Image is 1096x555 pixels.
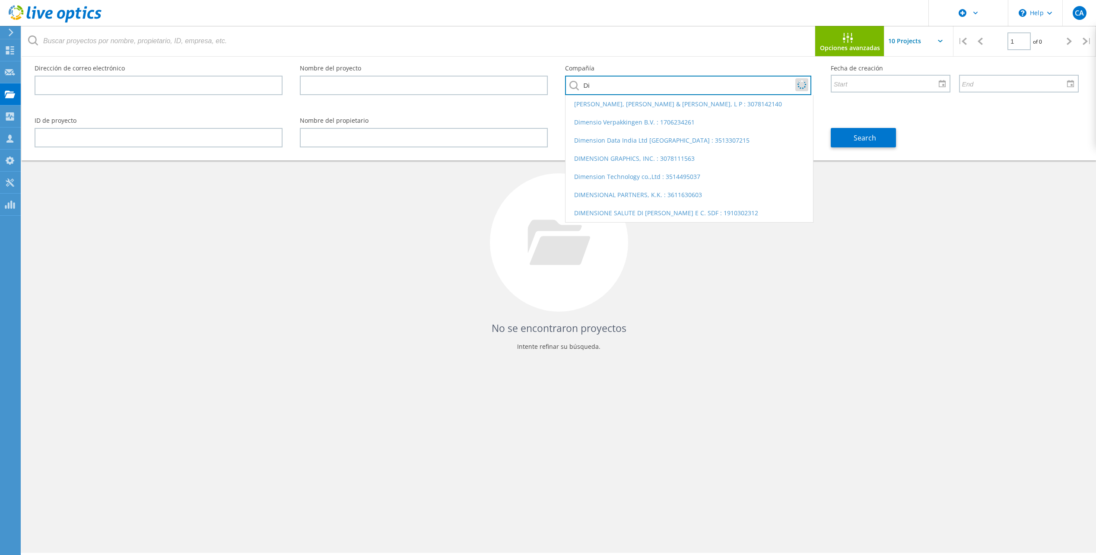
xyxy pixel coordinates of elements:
input: End [960,75,1072,92]
label: Dirección de correo electrónico [35,65,283,71]
li: Dimension Data India Ltd [GEOGRAPHIC_DATA] : 3513307215 [565,131,813,150]
svg: \n [1019,9,1026,17]
p: Intente refinar su búsqueda. [39,340,1079,354]
button: Search [831,128,896,147]
span: Search [854,133,876,143]
li: [PERSON_NAME], [PERSON_NAME] & [PERSON_NAME], L P : 3078142140 [565,95,813,113]
div: | [953,26,971,57]
input: Start [832,75,944,92]
label: Compañía [565,65,813,71]
li: DIMENSIONAL PARTNERS, K.K. : 3611630603 [565,186,813,204]
input: Buscar proyectos por nombre, propietario, ID, empresa, etc. [22,26,816,56]
li: Dimension Technology co.,Ltd : 3514495037 [565,168,813,186]
span: Opciones avanzadas [820,45,880,51]
label: ID de proyecto [35,118,283,124]
li: DIMENSION GRAPHICS, INC. : 3078111563 [565,150,813,168]
span: of 0 [1033,38,1042,45]
label: Nombre del propietario [300,118,548,124]
li: DIMENSIONE SALUTE DI [PERSON_NAME] E C. SDF : 1910302312 [565,204,813,222]
h4: No se encontraron proyectos [39,321,1079,335]
li: Dimensio Verpakkingen B.V. : 1706234261 [565,113,813,131]
label: Fecha de creación [831,65,1079,71]
span: CA [1075,10,1084,16]
label: Nombre del proyecto [300,65,548,71]
a: Live Optics Dashboard [9,18,102,24]
div: | [1078,26,1096,57]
